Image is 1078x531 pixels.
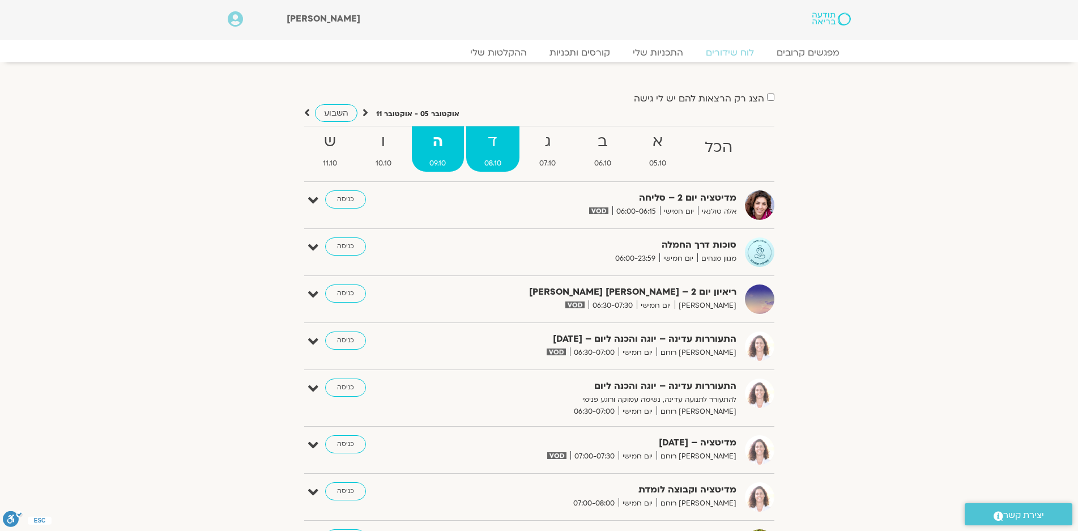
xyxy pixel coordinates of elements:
span: יצירת קשר [1003,508,1044,523]
span: 06:00-23:59 [611,253,659,265]
span: 07:00-08:00 [569,498,619,509]
strong: ה [412,129,465,155]
span: [PERSON_NAME] רוחם [657,347,736,359]
strong: ש [305,129,356,155]
span: [PERSON_NAME] [675,300,736,312]
span: השבוע [324,108,348,118]
img: vodicon [547,452,566,459]
span: 06.10 [576,158,629,169]
strong: ו [357,129,410,155]
strong: התעוררות עדינה – יוגה והכנה ליום [459,379,736,394]
a: יצירת קשר [965,503,1072,525]
nav: Menu [228,47,851,58]
span: [PERSON_NAME] רוחם [657,406,736,418]
strong: מדיטציה וקבוצה לומדת [459,482,736,498]
a: כניסה [325,379,366,397]
span: יום חמישי [637,300,675,312]
strong: הכל [687,135,751,160]
strong: ד [466,129,519,155]
span: 07.10 [522,158,574,169]
a: לוח שידורים [694,47,765,58]
span: 05.10 [632,158,685,169]
a: ההקלטות שלי [459,47,538,58]
p: אוקטובר 05 - אוקטובר 11 [376,108,459,120]
a: כניסה [325,190,366,209]
img: vodicon [565,301,584,308]
a: כניסה [325,237,366,256]
span: 11.10 [305,158,356,169]
span: 10.10 [357,158,410,169]
img: vodicon [547,349,565,355]
span: 06:30-07:00 [570,347,619,359]
a: השבוע [315,104,357,122]
span: 07:00-07:30 [570,451,619,462]
strong: ג [522,129,574,155]
img: vodicon [589,207,608,214]
a: א05.10 [632,126,685,172]
span: 06:30-07:00 [570,406,619,418]
a: ש11.10 [305,126,356,172]
strong: מדיטציה יום 2 – סליחה [459,190,736,206]
strong: ב [576,129,629,155]
a: קורסים ותכניות [538,47,621,58]
a: התכניות שלי [621,47,694,58]
strong: מדיטציה – [DATE] [459,435,736,451]
span: [PERSON_NAME] [287,12,360,25]
a: כניסה [325,332,366,350]
a: הכל [687,126,751,172]
a: ב06.10 [576,126,629,172]
span: [PERSON_NAME] רוחם [657,498,736,509]
span: יום חמישי [659,253,697,265]
span: 06:00-06:15 [612,206,660,218]
span: יום חמישי [619,347,657,359]
span: יום חמישי [619,406,657,418]
strong: סוכות דרך החמלה [459,237,736,253]
span: 08.10 [466,158,519,169]
a: מפגשים קרובים [765,47,851,58]
a: כניסה [325,482,366,500]
span: יום חמישי [660,206,698,218]
a: ו10.10 [357,126,410,172]
label: הצג רק הרצאות להם יש לי גישה [634,94,764,104]
a: כניסה [325,435,366,453]
span: יום חמישי [619,451,657,462]
span: 09.10 [412,158,465,169]
a: ג07.10 [522,126,574,172]
p: להתעורר לתנועה עדינה, נשימה עמוקה ורוגע פנימי [459,394,736,406]
a: ד08.10 [466,126,519,172]
span: מגוון מנחים [697,253,736,265]
strong: א [632,129,685,155]
span: אלה טולנאי [698,206,736,218]
span: [PERSON_NAME] רוחם [657,451,736,462]
span: 06:30-07:30 [589,300,637,312]
a: ה09.10 [412,126,465,172]
a: כניסה [325,284,366,303]
strong: התעוררות עדינה – יוגה והכנה ליום – [DATE] [459,332,736,347]
strong: ריאיון יום 2 – [PERSON_NAME] [PERSON_NAME] [459,284,736,300]
span: יום חמישי [619,498,657,509]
